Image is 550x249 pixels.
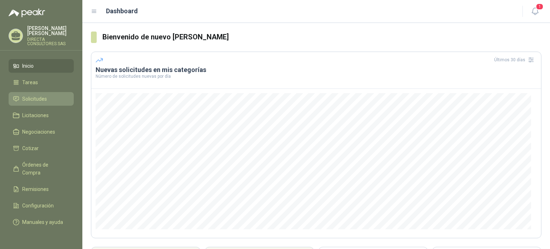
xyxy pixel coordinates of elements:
[22,78,38,86] span: Tareas
[22,144,39,152] span: Cotizar
[9,59,74,73] a: Inicio
[9,182,74,196] a: Remisiones
[536,3,544,10] span: 1
[96,74,537,78] p: Número de solicitudes nuevas por día
[9,215,74,229] a: Manuales y ayuda
[27,37,74,46] p: DIRECTA CONSULTORES SAS
[22,202,54,210] span: Configuración
[22,62,34,70] span: Inicio
[106,6,138,16] h1: Dashboard
[9,76,74,89] a: Tareas
[22,128,55,136] span: Negociaciones
[22,185,49,193] span: Remisiones
[9,109,74,122] a: Licitaciones
[27,26,74,36] p: [PERSON_NAME] [PERSON_NAME]
[9,92,74,106] a: Solicitudes
[22,161,67,177] span: Órdenes de Compra
[22,111,49,119] span: Licitaciones
[494,54,537,66] div: Últimos 30 días
[9,9,45,17] img: Logo peakr
[9,158,74,179] a: Órdenes de Compra
[529,5,541,18] button: 1
[9,142,74,155] a: Cotizar
[9,125,74,139] a: Negociaciones
[102,32,541,43] h3: Bienvenido de nuevo [PERSON_NAME]
[22,218,63,226] span: Manuales y ayuda
[96,66,537,74] h3: Nuevas solicitudes en mis categorías
[9,199,74,212] a: Configuración
[22,95,47,103] span: Solicitudes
